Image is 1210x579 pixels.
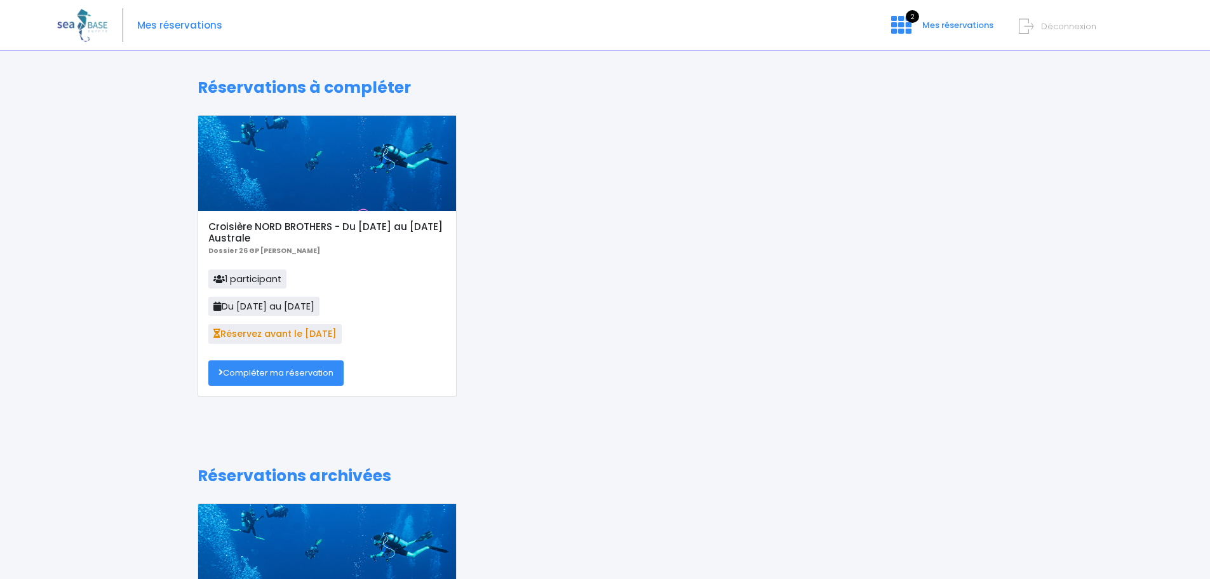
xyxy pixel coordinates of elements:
a: Compléter ma réservation [208,360,344,386]
b: Dossier 26 GP [PERSON_NAME] [208,246,320,255]
span: Mes réservations [922,19,993,31]
a: 2 Mes réservations [881,24,1001,36]
h1: Réservations à compléter [198,78,1012,97]
h5: Croisière NORD BROTHERS - Du [DATE] au [DATE] Australe [208,221,445,244]
span: 1 participant [208,269,286,289]
span: Réservez avant le [DATE] [208,324,342,343]
span: Déconnexion [1041,20,1096,32]
h1: Réservations archivées [198,467,1012,486]
span: Du [DATE] au [DATE] [208,297,319,316]
span: 2 [906,10,919,23]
